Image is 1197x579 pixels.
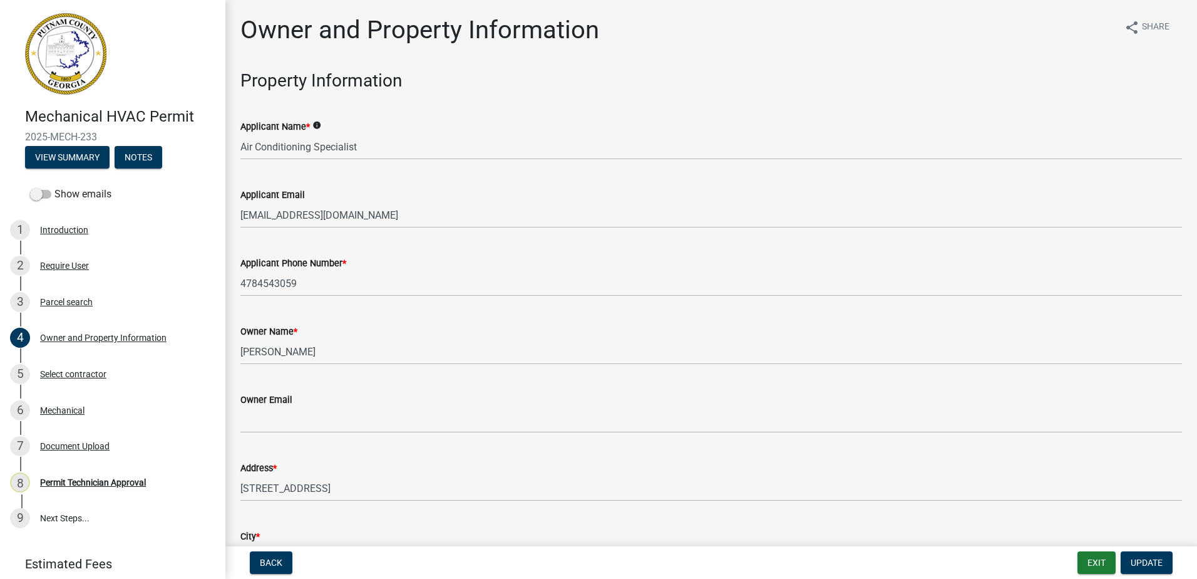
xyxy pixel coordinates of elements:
[30,187,111,202] label: Show emails
[40,406,85,415] div: Mechanical
[115,153,162,163] wm-modal-confirm: Notes
[240,464,277,473] label: Address
[25,108,215,126] h4: Mechanical HVAC Permit
[10,472,30,493] div: 8
[1142,20,1169,35] span: Share
[240,15,599,45] h1: Owner and Property Information
[1077,551,1116,574] button: Exit
[25,13,106,95] img: Putnam County, Georgia
[1121,551,1173,574] button: Update
[240,123,310,132] label: Applicant Name
[240,191,305,200] label: Applicant Email
[25,153,110,163] wm-modal-confirm: Summary
[10,256,30,276] div: 2
[40,442,110,451] div: Document Upload
[40,478,146,487] div: Permit Technician Approval
[1114,15,1179,39] button: shareShare
[10,220,30,240] div: 1
[25,146,110,169] button: View Summary
[40,370,106,378] div: Select contractor
[40,226,88,234] div: Introduction
[260,558,282,568] span: Back
[10,508,30,528] div: 9
[10,551,205,576] a: Estimated Fees
[10,400,30,420] div: 6
[25,131,200,143] span: 2025-MECH-233
[10,292,30,312] div: 3
[10,436,30,456] div: 7
[10,328,30,348] div: 4
[1124,20,1139,35] i: share
[10,364,30,384] div: 5
[240,70,1182,91] h3: Property Information
[40,261,89,270] div: Require User
[40,333,167,342] div: Owner and Property Information
[240,533,260,541] label: City
[1131,558,1163,568] span: Update
[240,328,297,336] label: Owner Name
[312,121,321,130] i: info
[250,551,292,574] button: Back
[115,146,162,169] button: Notes
[240,396,292,405] label: Owner Email
[40,298,93,306] div: Parcel search
[240,259,346,268] label: Applicant Phone Number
